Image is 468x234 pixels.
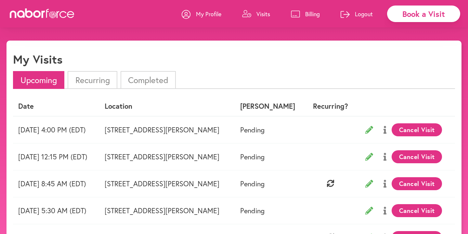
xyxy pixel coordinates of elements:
[196,10,221,18] p: My Profile
[235,97,306,116] th: [PERSON_NAME]
[355,10,373,18] p: Logout
[306,97,355,116] th: Recurring?
[99,116,235,143] td: [STREET_ADDRESS][PERSON_NAME]
[387,6,460,22] div: Book a Visit
[392,177,442,190] button: Cancel Visit
[235,197,306,224] td: Pending
[13,52,62,66] h1: My Visits
[13,143,99,170] td: [DATE] 12:15 PM (EDT)
[68,71,117,89] li: Recurring
[392,204,442,217] button: Cancel Visit
[392,150,442,163] button: Cancel Visit
[256,10,270,18] p: Visits
[121,71,176,89] li: Completed
[13,71,64,89] li: Upcoming
[182,4,221,24] a: My Profile
[235,170,306,197] td: Pending
[13,197,99,224] td: [DATE] 5:30 AM (EDT)
[305,10,320,18] p: Billing
[392,123,442,136] button: Cancel Visit
[242,4,270,24] a: Visits
[99,143,235,170] td: [STREET_ADDRESS][PERSON_NAME]
[99,97,235,116] th: Location
[235,116,306,143] td: Pending
[13,116,99,143] td: [DATE] 4:00 PM (EDT)
[99,197,235,224] td: [STREET_ADDRESS][PERSON_NAME]
[341,4,373,24] a: Logout
[13,97,99,116] th: Date
[291,4,320,24] a: Billing
[13,170,99,197] td: [DATE] 8:45 AM (EDT)
[235,143,306,170] td: Pending
[99,170,235,197] td: [STREET_ADDRESS][PERSON_NAME]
